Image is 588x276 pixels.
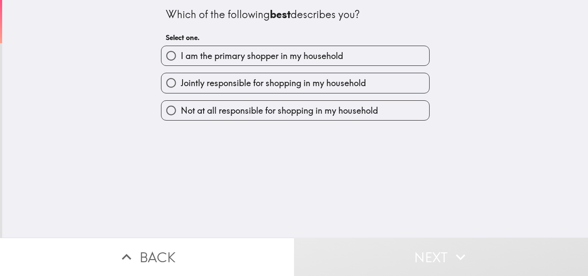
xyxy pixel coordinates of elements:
button: Jointly responsible for shopping in my household [161,73,429,93]
span: Not at all responsible for shopping in my household [181,105,378,117]
span: I am the primary shopper in my household [181,50,343,62]
b: best [270,8,291,21]
div: Which of the following describes you? [166,7,425,22]
span: Jointly responsible for shopping in my household [181,77,366,89]
button: I am the primary shopper in my household [161,46,429,65]
button: Not at all responsible for shopping in my household [161,101,429,120]
h6: Select one. [166,33,425,42]
button: Next [294,238,588,276]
